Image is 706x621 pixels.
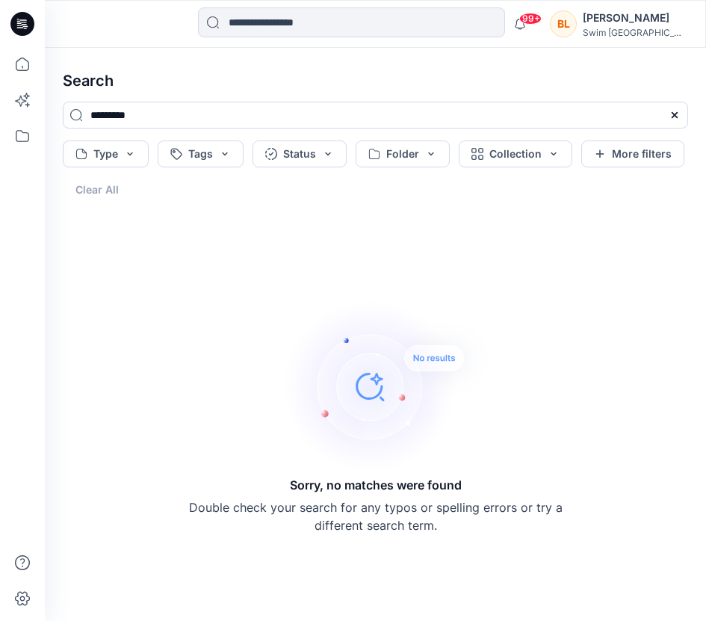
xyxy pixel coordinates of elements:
[290,476,462,494] h5: Sorry, no matches were found
[581,140,684,167] button: More filters
[583,27,687,38] div: Swim [GEOGRAPHIC_DATA]
[253,140,347,167] button: Status
[63,140,149,167] button: Type
[158,140,244,167] button: Tags
[283,297,492,476] img: Sorry, no matches were found
[51,60,700,102] h4: Search
[583,9,687,27] div: [PERSON_NAME]
[356,140,450,167] button: Folder
[550,10,577,37] div: BL
[189,498,563,534] p: Double check your search for any typos or spelling errors or try a different search term.
[459,140,572,167] button: Collection
[519,13,542,25] span: 99+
